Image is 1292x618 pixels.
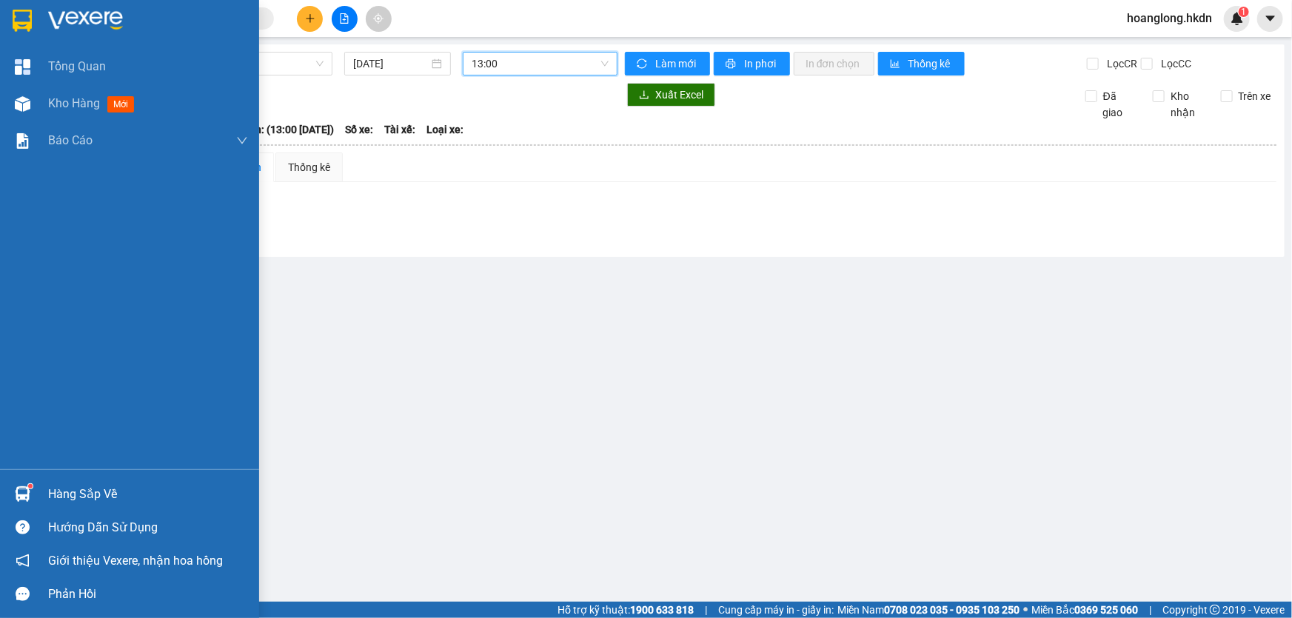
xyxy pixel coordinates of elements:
span: message [16,587,30,601]
strong: 1900 633 818 [630,604,694,616]
span: Chuyến: (13:00 [DATE]) [226,121,334,138]
img: icon-new-feature [1231,12,1244,25]
span: notification [16,554,30,568]
span: 13:00 [472,53,609,75]
button: caret-down [1257,6,1283,32]
div: Hàng sắp về [48,483,248,506]
img: logo-vxr [13,10,32,32]
span: Hỗ trợ kỹ thuật: [558,602,694,618]
span: aim [373,13,384,24]
div: Thống kê [288,159,330,175]
span: Báo cáo [48,131,93,150]
button: In đơn chọn [794,52,874,75]
span: Thống kê [908,56,953,72]
span: printer [726,58,738,70]
img: warehouse-icon [15,486,30,502]
span: sync [637,58,649,70]
span: copyright [1210,605,1220,615]
span: Lọc CR [1101,56,1139,72]
span: Giới thiệu Vexere, nhận hoa hồng [48,551,223,570]
button: syncLàm mới [625,52,710,75]
span: Lọc CC [1155,56,1194,72]
span: Đã giao [1097,88,1142,121]
img: warehouse-icon [15,96,30,112]
button: printerIn phơi [714,52,790,75]
button: plus [297,6,323,32]
span: Làm mới [655,56,698,72]
span: Miền Bắc [1031,602,1138,618]
span: Tài xế: [384,121,415,138]
span: bar-chart [890,58,903,70]
span: Cung cấp máy in - giấy in: [718,602,834,618]
div: Phản hồi [48,583,248,605]
span: file-add [339,13,349,24]
span: question-circle [16,520,30,534]
span: In phơi [744,56,778,72]
button: downloadXuất Excel [627,83,715,107]
img: solution-icon [15,133,30,149]
span: Số xe: [345,121,373,138]
span: caret-down [1264,12,1277,25]
span: ⚪️ [1023,607,1028,613]
sup: 1 [1239,7,1249,17]
button: aim [366,6,392,32]
span: Trên xe [1233,88,1277,104]
div: Hướng dẫn sử dụng [48,517,248,539]
span: Kho hàng [48,96,100,110]
span: Loại xe: [426,121,463,138]
button: bar-chartThống kê [878,52,965,75]
span: | [1149,602,1151,618]
span: plus [305,13,315,24]
strong: 0369 525 060 [1074,604,1138,616]
span: Miền Nam [837,602,1020,618]
span: | [705,602,707,618]
strong: 0708 023 035 - 0935 103 250 [884,604,1020,616]
img: dashboard-icon [15,59,30,75]
span: down [236,135,248,147]
span: Kho nhận [1165,88,1209,121]
span: hoanglong.hkdn [1115,9,1224,27]
span: mới [107,96,134,112]
span: 1 [1241,7,1246,17]
sup: 1 [28,484,33,488]
button: file-add [332,6,358,32]
input: 12/08/2025 [353,56,429,72]
span: Tổng Quan [48,57,106,75]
